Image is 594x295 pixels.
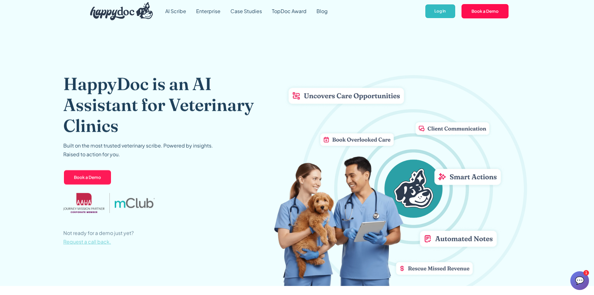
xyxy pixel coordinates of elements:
[63,73,274,136] h1: HappyDoc is an AI Assistant for Veterinary Clinics
[114,198,154,208] img: mclub logo
[63,229,134,246] p: Not ready for a demo just yet?
[85,1,153,22] a: home
[63,141,213,159] p: Built on the most trusted veterinary scribe. Powered by insights. Raised to action for you.
[90,2,153,20] img: HappyDoc Logo: A happy dog with his ear up, listening.
[63,170,112,185] a: Book a Demo
[461,3,509,19] a: Book a Demo
[63,193,104,213] img: AAHA Advantage logo
[425,4,456,19] a: Log In
[63,238,111,245] span: Request a call back.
